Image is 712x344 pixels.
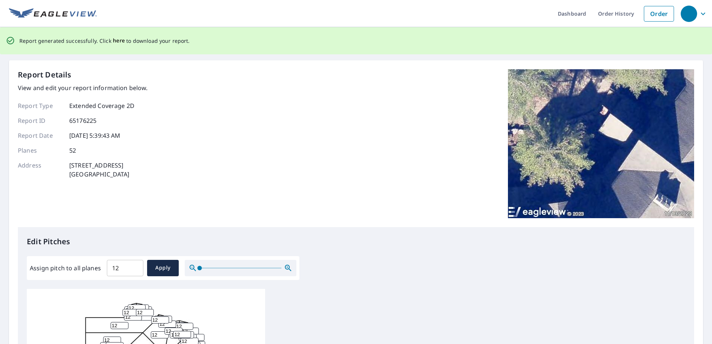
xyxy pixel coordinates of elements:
button: Apply [147,260,179,276]
p: 65176225 [69,116,96,125]
p: Planes [18,146,63,155]
p: [DATE] 5:39:43 AM [69,131,121,140]
p: Report Date [18,131,63,140]
img: EV Logo [9,8,97,19]
span: Apply [153,263,173,273]
p: Report Type [18,101,63,110]
p: Report ID [18,116,63,125]
p: Address [18,161,63,179]
p: [STREET_ADDRESS] [GEOGRAPHIC_DATA] [69,161,130,179]
input: 00.0 [107,258,143,278]
p: Edit Pitches [27,236,685,247]
label: Assign pitch to all planes [30,264,101,273]
p: Report generated successfully. Click to download your report. [19,36,190,45]
p: 52 [69,146,76,155]
button: here [113,36,125,45]
p: Extended Coverage 2D [69,101,134,110]
p: Report Details [18,69,71,80]
a: Order [644,6,674,22]
img: Top image [508,69,694,218]
p: View and edit your report information below. [18,83,148,92]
